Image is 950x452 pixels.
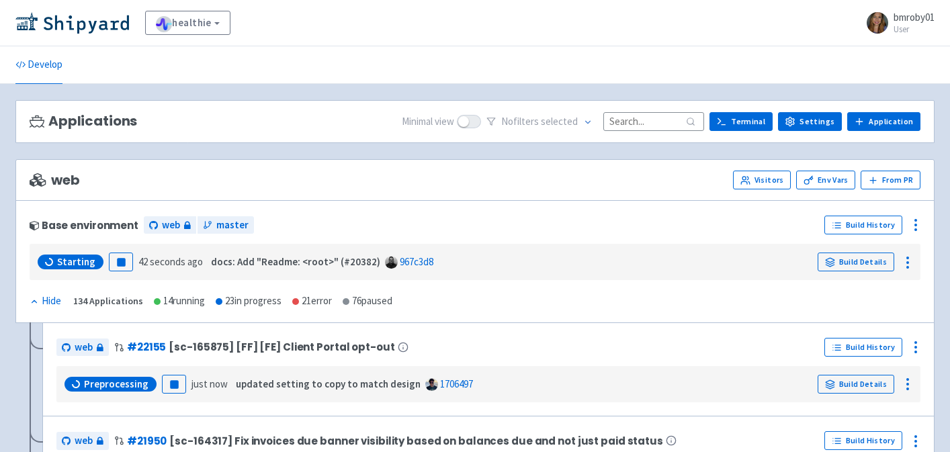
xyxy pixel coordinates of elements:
[198,216,254,234] a: master
[75,433,93,449] span: web
[440,377,473,390] a: 1706497
[154,293,205,309] div: 14 running
[169,435,663,447] span: [sc-164317] Fix invoices due banner visibility based on balances due and not just paid status
[15,46,62,84] a: Develop
[402,114,454,130] span: Minimal view
[501,114,578,130] span: No filter s
[144,216,196,234] a: web
[861,171,920,189] button: From PR
[30,293,61,309] div: Hide
[30,173,79,188] span: web
[894,11,935,24] span: bmroby01
[216,218,249,233] span: master
[145,11,230,35] a: healthie
[796,171,855,189] a: Env Vars
[30,293,62,309] button: Hide
[824,431,902,450] a: Build History
[211,255,380,268] strong: docs: Add "Readme: <root>" (#20382)
[138,255,203,268] time: 42 seconds ago
[109,253,133,271] button: Pause
[57,255,95,269] span: Starting
[824,216,902,234] a: Build History
[162,375,186,394] button: Pause
[824,338,902,357] a: Build History
[56,338,109,357] a: web
[56,432,109,450] a: web
[859,12,935,34] a: bmroby01 User
[292,293,332,309] div: 21 error
[818,253,894,271] a: Build Details
[84,377,148,391] span: Preprocessing
[343,293,392,309] div: 76 paused
[818,375,894,394] a: Build Details
[127,434,167,448] a: #21950
[75,340,93,355] span: web
[778,112,842,131] a: Settings
[162,218,180,233] span: web
[216,293,282,309] div: 23 in progress
[30,114,137,129] h3: Applications
[15,12,129,34] img: Shipyard logo
[30,220,138,231] div: Base environment
[541,115,578,128] span: selected
[400,255,433,268] a: 967c3d8
[894,25,935,34] small: User
[191,377,228,390] time: just now
[733,171,791,189] a: Visitors
[847,112,920,131] a: Application
[709,112,773,131] a: Terminal
[603,112,704,130] input: Search...
[127,340,166,354] a: #22155
[236,377,421,390] strong: updated setting to copy to match design
[169,341,394,353] span: [sc-165875] [FF] [FE] Client Portal opt-out
[73,293,143,309] div: 134 Applications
